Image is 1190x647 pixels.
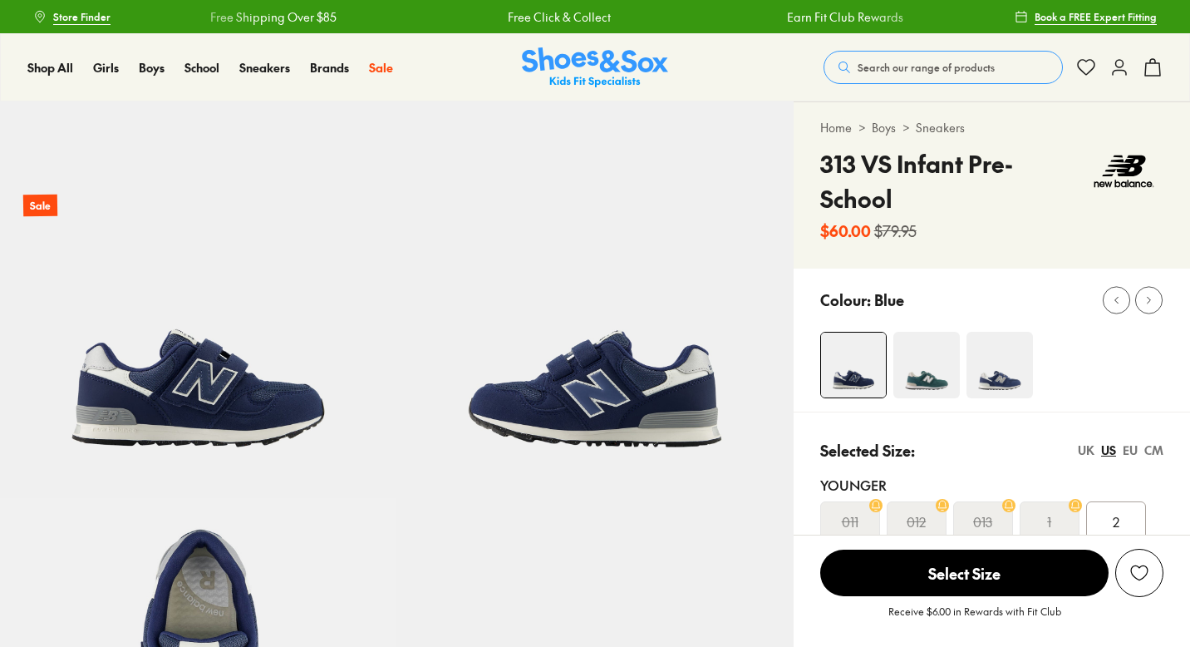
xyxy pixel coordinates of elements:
[1115,549,1163,597] button: Add to Wishlist
[874,289,904,311] p: Blue
[33,2,111,32] a: Store Finder
[893,332,960,398] img: 4-551107_1
[820,439,915,462] p: Selected Size:
[93,59,119,77] a: Girls
[872,119,896,136] a: Boys
[1047,511,1051,531] s: 1
[369,59,393,77] a: Sale
[966,332,1033,398] img: 4-551739_1
[1123,442,1138,459] div: EU
[239,59,290,77] a: Sneakers
[1015,2,1157,32] a: Book a FREE Expert Fitting
[858,60,995,75] span: Search our range of products
[396,101,793,498] img: 5-498973_1
[184,59,219,77] a: School
[973,511,992,531] s: 013
[907,511,926,531] s: 012
[824,51,1063,84] button: Search our range of products
[23,195,57,217] p: Sale
[874,220,917,242] s: $79.95
[310,59,349,77] a: Brands
[1113,511,1119,531] span: 2
[916,119,965,136] a: Sneakers
[209,8,335,26] a: Free Shipping Over $85
[27,59,73,77] a: Shop All
[1101,442,1116,459] div: US
[820,549,1109,597] button: Select Size
[53,9,111,24] span: Store Finder
[820,289,871,311] p: Colour:
[842,511,858,531] s: 011
[785,8,902,26] a: Earn Fit Club Rewards
[820,119,852,136] a: Home
[506,8,609,26] a: Free Click & Collect
[1084,146,1163,196] img: Vendor logo
[522,47,668,88] a: Shoes & Sox
[1144,442,1163,459] div: CM
[1078,442,1094,459] div: UK
[1035,9,1157,24] span: Book a FREE Expert Fitting
[888,604,1061,634] p: Receive $6.00 in Rewards with Fit Club
[820,550,1109,596] span: Select Size
[821,333,886,398] img: 4-498972_1
[820,146,1084,216] h4: 313 VS Infant Pre-School
[522,47,668,88] img: SNS_Logo_Responsive.svg
[820,220,871,242] b: $60.00
[139,59,165,77] a: Boys
[820,119,1163,136] div: > >
[820,475,1163,495] div: Younger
